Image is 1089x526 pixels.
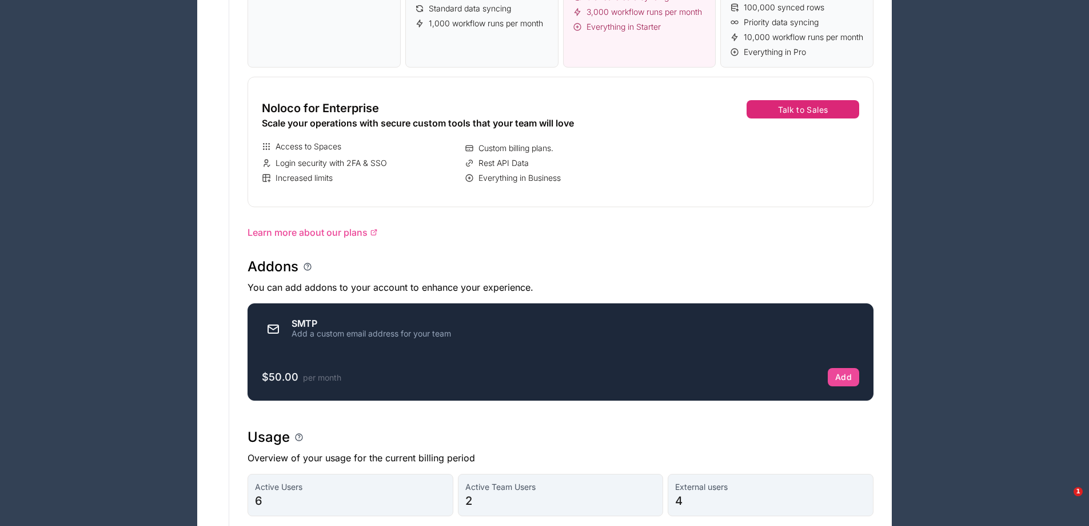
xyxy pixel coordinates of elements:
div: Scale your operations with secure custom tools that your team will love [262,116,663,130]
span: 2 [465,493,656,509]
span: Login security with 2FA & SSO [276,157,387,169]
h1: Usage [248,428,290,446]
span: 100,000 synced rows [744,2,824,13]
span: Increased limits [276,172,333,184]
span: Standard data syncing [429,3,511,14]
span: Active Users [255,481,446,493]
span: Rest API Data [478,157,529,169]
iframe: Intercom live chat [1050,487,1078,515]
span: 1 [1074,487,1083,496]
div: SMTP [292,319,451,328]
span: 6 [255,493,446,509]
p: Overview of your usage for the current billing period [248,451,873,465]
span: Active Team Users [465,481,656,493]
div: Add a custom email address for your team [292,328,451,339]
span: Everything in Starter [587,21,661,33]
p: You can add addons to your account to enhance your experience. [248,280,873,294]
span: Everything in Business [478,172,561,184]
span: External users [675,481,866,493]
span: 1,000 workflow runs per month [429,18,543,29]
span: Everything in Pro [744,46,806,58]
span: 10,000 workflow runs per month [744,31,863,43]
button: Talk to Sales [747,100,859,118]
span: per month [303,373,341,382]
span: $50.00 [262,371,298,383]
h1: Addons [248,258,298,276]
span: 4 [675,493,866,509]
a: Learn more about our plans [248,226,873,239]
div: Add [835,372,852,382]
span: Custom billing plans. [478,143,553,154]
span: Priority data syncing [744,17,819,28]
span: Learn more about our plans [248,226,368,239]
span: Access to Spaces [276,141,341,152]
span: Noloco for Enterprise [262,100,379,116]
span: 3,000 workflow runs per month [587,6,702,18]
button: Add [828,368,859,386]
